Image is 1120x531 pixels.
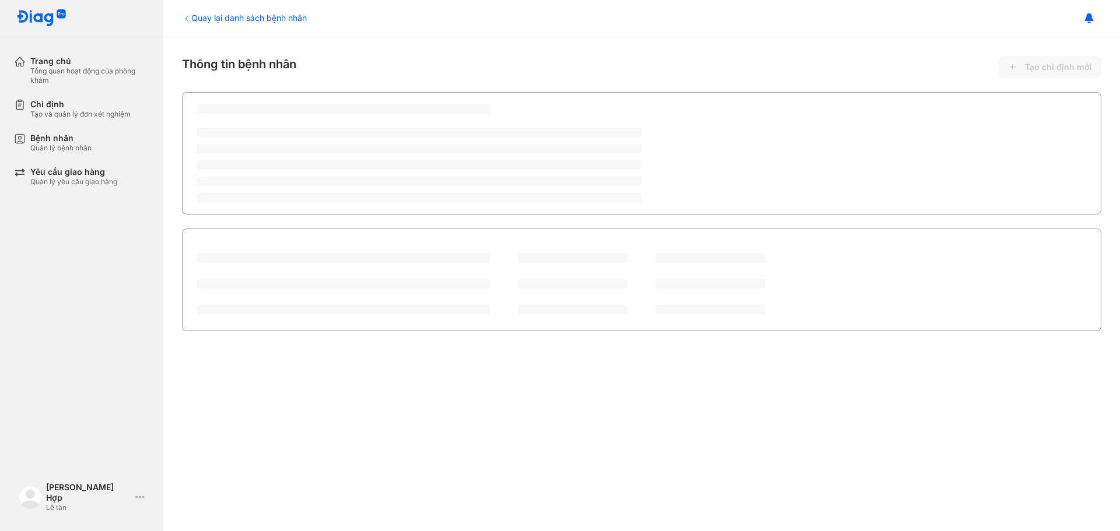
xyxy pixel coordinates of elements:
button: Tạo chỉ định mới [999,56,1101,78]
span: ‌ [656,305,765,314]
span: ‌ [197,305,490,314]
div: Tạo và quản lý đơn xét nghiệm [30,110,131,119]
span: ‌ [656,279,765,289]
img: logo [16,9,66,27]
span: ‌ [197,254,490,263]
div: Tổng quan hoạt động của phòng khám [30,66,149,85]
div: [PERSON_NAME] Hợp [46,482,131,503]
span: ‌ [197,128,642,137]
span: Tạo chỉ định mới [1025,62,1092,72]
span: ‌ [656,254,765,263]
div: Lịch sử chỉ định [197,240,267,254]
span: ‌ [518,279,628,289]
span: ‌ [197,279,490,289]
span: ‌ [518,305,628,314]
span: ‌ [197,144,642,153]
img: logo [19,486,42,509]
div: Quay lại danh sách bệnh nhân [182,12,307,24]
div: Chỉ định [30,99,131,110]
div: Trang chủ [30,56,149,66]
span: ‌ [197,160,642,170]
div: Thông tin bệnh nhân [182,56,1101,78]
div: Quản lý bệnh nhân [30,143,92,153]
div: Bệnh nhân [30,133,92,143]
div: Lễ tân [46,503,131,512]
div: Yêu cầu giao hàng [30,167,117,177]
span: ‌ [197,193,642,202]
div: Quản lý yêu cầu giao hàng [30,177,117,187]
span: ‌ [197,177,642,186]
span: ‌ [197,104,491,114]
span: ‌ [518,254,628,263]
